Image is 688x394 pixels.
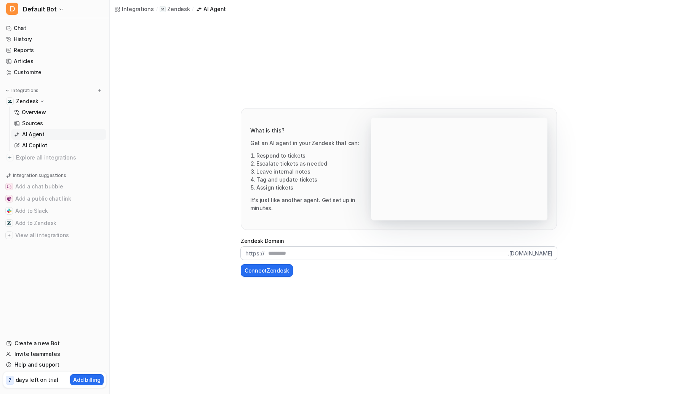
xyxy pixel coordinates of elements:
[22,142,47,149] p: AI Copilot
[3,180,106,193] button: Add a chat bubbleAdd a chat bubble
[167,5,190,13] p: Zendesk
[3,87,41,94] button: Integrations
[22,131,45,138] p: AI Agent
[8,377,11,384] p: 7
[114,5,154,13] a: Integrations
[241,247,264,260] span: https://
[7,184,11,189] img: Add a chat bubble
[7,221,11,225] img: Add to Zendesk
[22,120,43,127] p: Sources
[23,4,57,14] span: Default Bot
[256,183,371,191] li: Assign tickets
[196,5,226,13] a: AI Agent
[192,6,194,13] span: /
[3,23,106,33] a: Chat
[256,152,371,160] li: Respond to tickets
[11,118,106,129] a: Sources
[3,359,106,370] a: Help and support
[16,152,103,164] span: Explore all integrations
[11,140,106,151] a: AI Copilot
[122,5,154,13] div: Integrations
[6,154,14,161] img: explore all integrations
[6,3,18,15] span: D
[256,167,371,175] li: Leave internal notes
[256,175,371,183] li: Tag and update tickets
[3,34,106,45] a: History
[70,374,104,385] button: Add billing
[241,238,284,244] label: Zendesk Domain
[7,233,11,238] img: View all integrations
[11,88,38,94] p: Integrations
[3,56,106,67] a: Articles
[8,99,12,104] img: Zendesk
[250,139,371,147] p: Get an AI agent in your Zendesk that can:
[7,196,11,201] img: Add a public chat link
[3,349,106,359] a: Invite teammates
[73,376,101,384] p: Add billing
[3,229,106,241] button: View all integrationsView all integrations
[241,264,293,277] button: ConnectZendesk
[3,152,106,163] a: Explore all integrations
[3,67,106,78] a: Customize
[22,108,46,116] p: Overview
[5,88,10,93] img: expand menu
[13,172,66,179] p: Integration suggestions
[11,129,106,140] a: AI Agent
[11,107,106,118] a: Overview
[250,126,371,134] h3: What is this?
[16,97,38,105] p: Zendesk
[3,193,106,205] button: Add a public chat linkAdd a public chat link
[250,196,371,212] p: It's just like another agent. Get set up in minutes.
[160,5,190,13] a: Zendesk
[97,88,102,93] img: menu_add.svg
[3,45,106,56] a: Reports
[508,247,557,260] span: .[DOMAIN_NAME]
[3,217,106,229] button: Add to ZendeskAdd to Zendesk
[371,118,547,220] video: Your browser does not support the video tag.
[3,205,106,217] button: Add to SlackAdd to Slack
[7,209,11,213] img: Add to Slack
[203,5,226,13] div: AI Agent
[3,338,106,349] a: Create a new Bot
[16,376,58,384] p: days left on trial
[156,6,158,13] span: /
[256,160,371,167] li: Escalate tickets as needed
